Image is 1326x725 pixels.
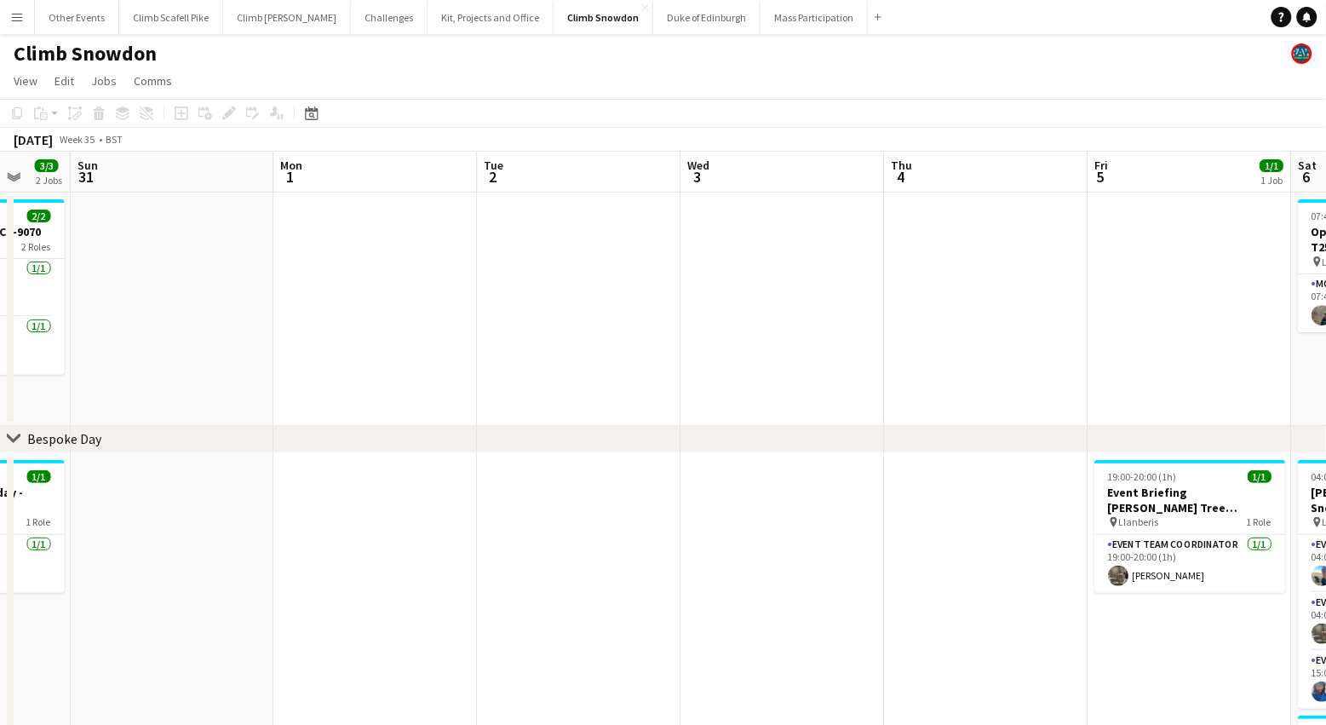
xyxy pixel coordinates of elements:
[1109,470,1178,483] span: 19:00-20:00 (1h)
[1248,515,1272,528] span: 1 Role
[1120,515,1160,528] span: Llanberis
[281,158,303,173] span: Mon
[35,1,119,34] button: Other Events
[36,174,62,187] div: 2 Jobs
[119,1,223,34] button: Climb Scafell Pike
[106,133,123,146] div: BST
[56,133,99,146] span: Week 35
[554,1,653,34] button: Climb Snowdon
[1296,167,1317,187] span: 6
[48,70,81,92] a: Edit
[485,158,504,173] span: Tue
[428,1,554,34] button: Kit, Projects and Office
[26,515,51,528] span: 1 Role
[1095,535,1286,593] app-card-role: Event Team Coordinator1/119:00-20:00 (1h)[PERSON_NAME]
[1299,158,1317,173] span: Sat
[1093,167,1109,187] span: 5
[84,70,123,92] a: Jobs
[14,131,53,148] div: [DATE]
[134,73,172,89] span: Comms
[77,158,98,173] span: Sun
[653,1,761,34] button: Duke of Edinburgh
[127,70,179,92] a: Comms
[91,73,117,89] span: Jobs
[27,430,101,447] div: Bespoke Day
[22,240,51,253] span: 2 Roles
[27,470,51,483] span: 1/1
[351,1,428,34] button: Challenges
[1260,159,1284,172] span: 1/1
[1095,158,1109,173] span: Fri
[35,159,59,172] span: 3/3
[14,41,157,66] h1: Climb Snowdon
[27,210,51,222] span: 2/2
[1249,470,1272,483] span: 1/1
[761,1,868,34] button: Mass Participation
[14,73,37,89] span: View
[889,167,913,187] span: 4
[55,73,74,89] span: Edit
[278,167,303,187] span: 1
[892,158,913,173] span: Thu
[1261,174,1283,187] div: 1 Job
[75,167,98,187] span: 31
[482,167,504,187] span: 2
[1095,460,1286,593] app-job-card: 19:00-20:00 (1h)1/1Event Briefing [PERSON_NAME] Tree Snowdon 6 - T25Q2CS-9536 Llanberis1 RoleEven...
[1292,43,1312,64] app-user-avatar: Staff RAW Adventures
[688,158,710,173] span: Wed
[7,70,44,92] a: View
[1095,485,1286,515] h3: Event Briefing [PERSON_NAME] Tree Snowdon 6 - T25Q2CS-9536
[223,1,351,34] button: Climb [PERSON_NAME]
[686,167,710,187] span: 3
